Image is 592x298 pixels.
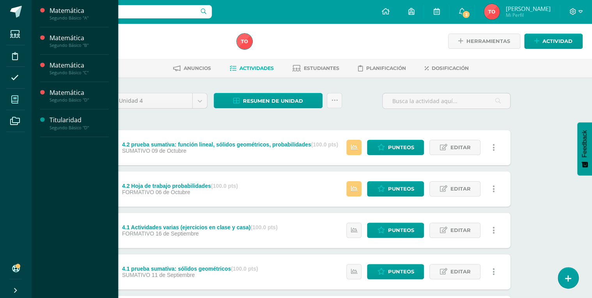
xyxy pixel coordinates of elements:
span: Feedback [581,130,588,157]
div: 4.1 prueba sumativa: sólidos geométricos [122,266,258,272]
img: ee555c8c968eea5bde0abcdfcbd02b94.png [237,34,252,49]
input: Busca un usuario... [36,5,212,18]
h1: Matemática [61,32,227,43]
span: Herramientas [466,34,510,48]
span: Anuncios [184,65,211,71]
span: Actividades [239,65,274,71]
a: MatemáticaSegundo Básico "C" [50,61,109,75]
a: Planificación [358,62,406,75]
div: Segundo Básico "B" [50,43,109,48]
span: Dosificación [432,65,469,71]
div: Segundo Básico "A" [50,15,109,21]
span: Estudiantes [304,65,339,71]
span: Punteos [388,182,414,196]
span: Unidad 4 [119,93,186,108]
span: Punteos [388,223,414,237]
div: Matemática [50,34,109,43]
strong: (100.0 pts) [211,183,238,189]
span: Planificación [366,65,406,71]
span: SUMATIVO [122,272,150,278]
a: Actividad [524,34,583,49]
div: Titularidad [50,116,109,125]
a: Resumen de unidad [214,93,323,108]
span: Punteos [388,264,414,279]
div: Matemática [50,6,109,15]
span: Resumen de unidad [243,94,303,108]
span: 11 de Septiembre [152,272,195,278]
a: Herramientas [448,34,520,49]
span: Actividad [542,34,573,48]
input: Busca la actividad aquí... [383,93,510,109]
span: Editar [450,140,470,155]
div: Segundo Básico "D" [50,125,109,130]
span: 09 de Octubre [152,148,186,154]
div: Segundo Básico "D" [50,97,109,103]
img: ee555c8c968eea5bde0abcdfcbd02b94.png [484,4,500,20]
a: Punteos [367,181,424,196]
span: Mi Perfil [505,12,550,18]
span: Editar [450,264,470,279]
div: 4.1 Actividades varias (ejercicios en clase y casa) [122,224,278,230]
a: Unidad 4 [113,93,207,108]
div: 4.2 prueba sumativa: función lineal, sólidos geométricos, probabilidades [122,141,338,148]
span: 3 [462,10,470,19]
span: SUMATIVO [122,148,150,154]
button: Feedback - Mostrar encuesta [577,122,592,175]
span: Editar [450,182,470,196]
a: MatemáticaSegundo Básico "B" [50,34,109,48]
a: Punteos [367,140,424,155]
span: 16 de Septiembre [156,230,199,237]
a: Dosificación [425,62,469,75]
span: FORMATIVO [122,230,154,237]
a: MatemáticaSegundo Básico "A" [50,6,109,21]
span: [PERSON_NAME] [505,5,550,12]
div: Segundo Básico "C" [50,70,109,75]
a: TitularidadSegundo Básico "D" [50,116,109,130]
div: Segundo Básico 'B' [61,43,227,50]
span: Editar [450,223,470,237]
span: 06 de Octubre [156,189,190,195]
div: Matemática [50,61,109,70]
strong: (100.0 pts) [311,141,338,148]
a: Punteos [367,223,424,238]
div: Matemática [50,88,109,97]
strong: (100.0 pts) [231,266,258,272]
span: FORMATIVO [122,189,154,195]
a: Anuncios [173,62,211,75]
a: Punteos [367,264,424,279]
strong: (100.0 pts) [250,224,277,230]
a: Actividades [230,62,274,75]
span: Punteos [388,140,414,155]
div: 4.2 Hoja de trabajo probabilidades [122,183,238,189]
a: Estudiantes [292,62,339,75]
a: MatemáticaSegundo Básico "D" [50,88,109,103]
